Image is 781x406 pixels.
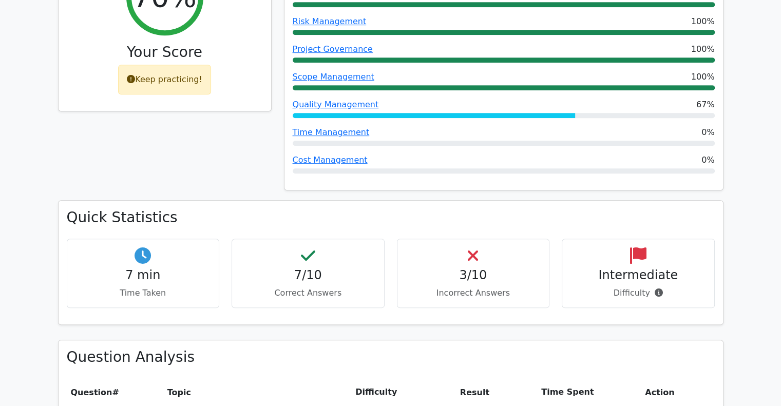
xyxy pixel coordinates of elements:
[293,155,368,165] a: Cost Management
[293,44,373,54] a: Project Governance
[691,43,715,55] span: 100%
[293,100,379,109] a: Quality Management
[240,268,376,283] h4: 7/10
[240,287,376,299] p: Correct Answers
[691,15,715,28] span: 100%
[696,99,715,111] span: 67%
[118,65,211,94] div: Keep practicing!
[570,287,706,299] p: Difficulty
[293,127,370,137] a: Time Management
[293,16,367,26] a: Risk Management
[67,349,715,366] h3: Question Analysis
[67,209,715,226] h3: Quick Statistics
[406,287,541,299] p: Incorrect Answers
[71,388,112,397] span: Question
[701,154,714,166] span: 0%
[691,71,715,83] span: 100%
[570,268,706,283] h4: Intermediate
[75,287,211,299] p: Time Taken
[406,268,541,283] h4: 3/10
[293,72,374,82] a: Scope Management
[67,44,263,61] h3: Your Score
[75,268,211,283] h4: 7 min
[701,126,714,139] span: 0%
